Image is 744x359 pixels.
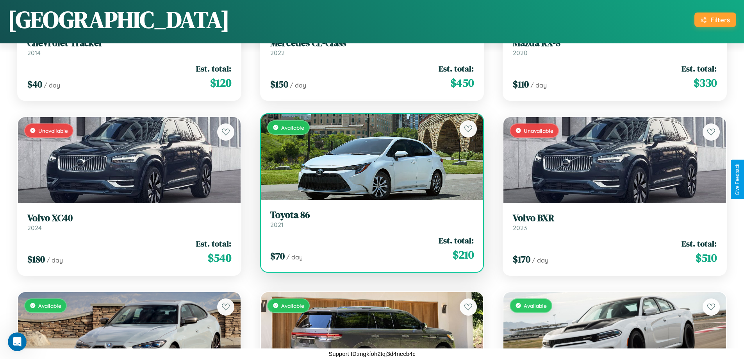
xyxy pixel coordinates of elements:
span: 2014 [27,49,41,57]
span: Est. total: [196,238,231,249]
iframe: Intercom live chat [8,332,27,351]
span: Est. total: [682,238,717,249]
span: Available [524,302,547,309]
span: Est. total: [196,63,231,74]
a: Chevrolet Tracker2014 [27,38,231,57]
span: $ 70 [270,250,285,263]
button: Filters [694,13,736,27]
h1: [GEOGRAPHIC_DATA] [8,4,230,36]
span: / day [286,253,303,261]
span: $ 210 [453,247,474,263]
h3: Volvo BXR [513,213,717,224]
span: Est. total: [439,63,474,74]
span: $ 110 [513,78,529,91]
span: $ 40 [27,78,42,91]
span: 2023 [513,224,527,232]
span: $ 150 [270,78,288,91]
span: Est. total: [439,235,474,246]
h3: Toyota 86 [270,209,474,221]
h3: Mercedes CL-Class [270,38,474,49]
span: Available [38,302,61,309]
a: Toyota 862021 [270,209,474,229]
a: Volvo BXR2023 [513,213,717,232]
span: / day [530,81,547,89]
a: Mazda RX-82020 [513,38,717,57]
h3: Mazda RX-8 [513,38,717,49]
span: $ 510 [696,250,717,266]
span: Unavailable [38,127,68,134]
span: $ 450 [450,75,474,91]
span: $ 330 [694,75,717,91]
span: $ 540 [208,250,231,266]
a: Mercedes CL-Class2022 [270,38,474,57]
span: $ 120 [210,75,231,91]
span: / day [44,81,60,89]
div: Give Feedback [735,164,740,195]
span: Unavailable [524,127,553,134]
span: / day [532,256,548,264]
span: 2022 [270,49,285,57]
p: Support ID: mgkfoh2tqj3d4necb4c [328,348,416,359]
span: 2024 [27,224,42,232]
span: Est. total: [682,63,717,74]
a: Volvo XC402024 [27,213,231,232]
span: / day [46,256,63,264]
span: Available [281,302,304,309]
h3: Volvo XC40 [27,213,231,224]
span: 2020 [513,49,528,57]
div: Filters [710,16,730,24]
span: $ 170 [513,253,530,266]
h3: Chevrolet Tracker [27,38,231,49]
span: Available [281,124,304,131]
span: $ 180 [27,253,45,266]
span: / day [290,81,306,89]
span: 2021 [270,221,284,229]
